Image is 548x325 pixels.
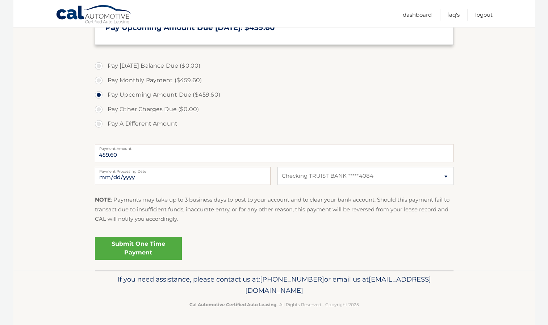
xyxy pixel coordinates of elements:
label: Pay Upcoming Amount Due ($459.60) [95,88,453,102]
input: Payment Date [95,167,271,185]
label: Payment Processing Date [95,167,271,173]
label: Pay Monthly Payment ($459.60) [95,73,453,88]
label: Pay Other Charges Due ($0.00) [95,102,453,117]
label: Payment Amount [95,144,453,150]
h3: Pay Upcoming Amount Due [DATE]: $459.60 [105,23,443,32]
a: Cal Automotive [56,5,132,26]
a: FAQ's [447,9,460,21]
a: Logout [475,9,493,21]
label: Pay A Different Amount [95,117,453,131]
strong: Cal Automotive Certified Auto Leasing [189,302,276,307]
a: Dashboard [403,9,432,21]
p: : Payments may take up to 3 business days to post to your account and to clear your bank account.... [95,195,453,224]
strong: NOTE [95,196,111,203]
span: [PHONE_NUMBER] [260,275,324,283]
input: Payment Amount [95,144,453,162]
p: - All Rights Reserved - Copyright 2025 [100,301,449,308]
label: Pay [DATE] Balance Due ($0.00) [95,59,453,73]
p: If you need assistance, please contact us at: or email us at [100,274,449,297]
a: Submit One Time Payment [95,237,182,260]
